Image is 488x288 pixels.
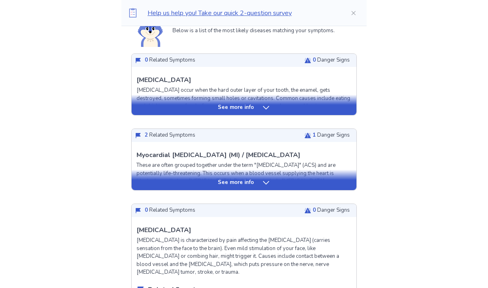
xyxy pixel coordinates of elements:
span: 0 [313,207,316,214]
p: Danger Signs [313,57,350,65]
span: 0 [145,57,148,64]
p: Related Symptoms [145,132,195,140]
span: 0 [313,57,316,64]
p: [MEDICAL_DATA] [137,226,191,235]
span: 2 [145,132,148,139]
p: See more info [218,179,254,187]
p: These are often grouped together under the term "[MEDICAL_DATA]" (ACS) and are potentially life-t... [137,162,351,202]
span: 0 [145,207,148,214]
p: Myocardial [MEDICAL_DATA] (MI) / [MEDICAL_DATA] [137,151,300,160]
p: Help us help you! Take our quick 2-question survey [148,8,337,18]
img: Shiba [138,16,163,47]
p: Related Symptoms [145,57,195,65]
p: See more info [218,104,254,112]
p: Danger Signs [313,132,350,140]
p: Related Symptoms [145,207,195,215]
p: Danger Signs [313,207,350,215]
span: 1 [313,132,316,139]
p: [MEDICAL_DATA] occur when the hard outer layer of your tooth, the enamel, gets destroyed, sometim... [137,87,351,111]
p: [MEDICAL_DATA] [137,75,191,85]
p: Below is a list of the most likely diseases matching your symptoms. [172,27,335,35]
p: [MEDICAL_DATA] is characterized by pain affecting the [MEDICAL_DATA] (carries sensation from the ... [137,237,351,277]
